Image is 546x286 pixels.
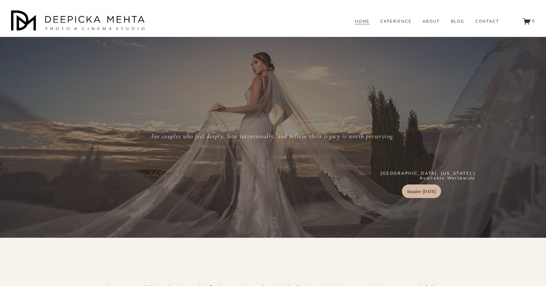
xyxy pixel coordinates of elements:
[355,19,370,25] a: HOME
[11,10,147,32] img: Austin Wedding Photographer - Deepicka Mehta Photography &amp; Cinematography
[451,19,464,25] a: folder dropdown
[422,19,440,25] a: ABOUT
[402,184,441,198] a: Inquire [DATE]
[380,19,412,25] a: EXPERIENCE
[151,132,394,140] em: For couples who feel deeply, love intentionally, and believe their legacy is worth preserving.
[523,17,535,25] a: 0 items in cart
[367,171,476,181] p: [GEOGRAPHIC_DATA], [US_STATE] | Available Worldwide
[532,18,535,24] span: 0
[475,19,499,25] a: CONTACT
[451,19,464,24] span: BLOG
